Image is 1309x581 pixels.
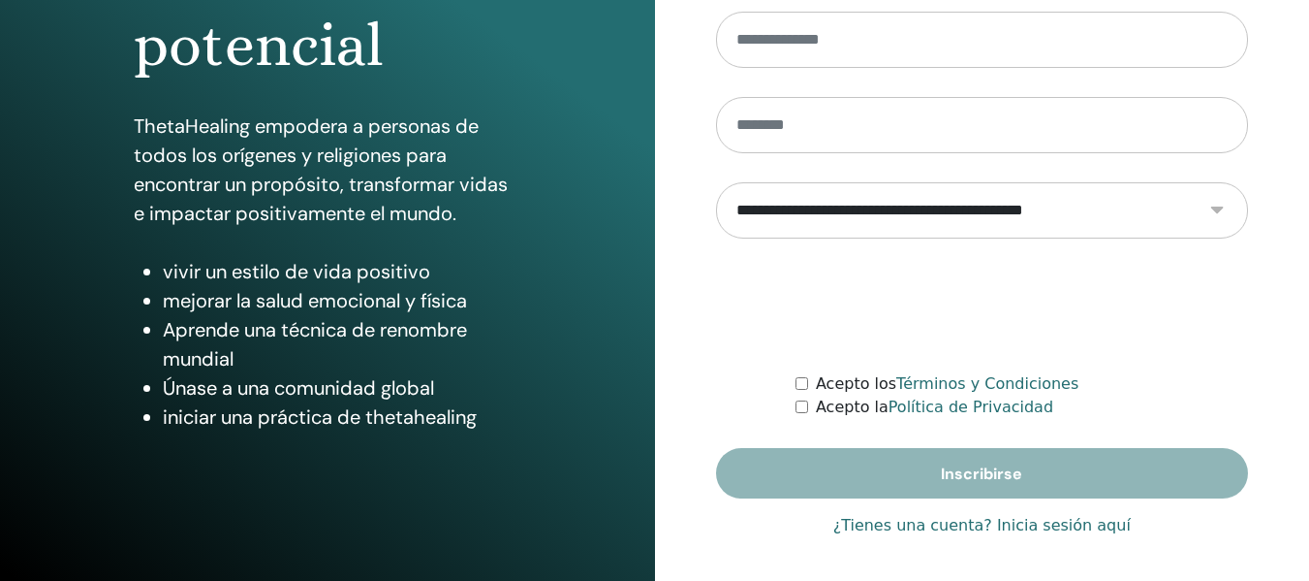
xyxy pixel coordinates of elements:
font: Únase a una comunidad global [163,375,434,401]
font: Acepto la [816,398,888,416]
iframe: reCAPTCHA [834,268,1129,343]
a: ¿Tienes una cuenta? Inicia sesión aquí [833,514,1131,537]
font: iniciar una práctica de thetahealing [163,404,477,430]
font: Aprende una técnica de renombre mundial [163,317,467,371]
font: Acepto los [816,374,896,393]
a: Política de Privacidad [888,398,1053,416]
font: vivir un estilo de vida positivo [163,259,430,284]
font: ¿Tienes una cuenta? Inicia sesión aquí [833,516,1131,534]
a: Términos y Condiciones [896,374,1078,393]
font: mejorar la salud emocional y física [163,288,467,313]
font: ThetaHealing empodera a personas de todos los orígenes y religiones para encontrar un propósito, ... [134,113,508,226]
